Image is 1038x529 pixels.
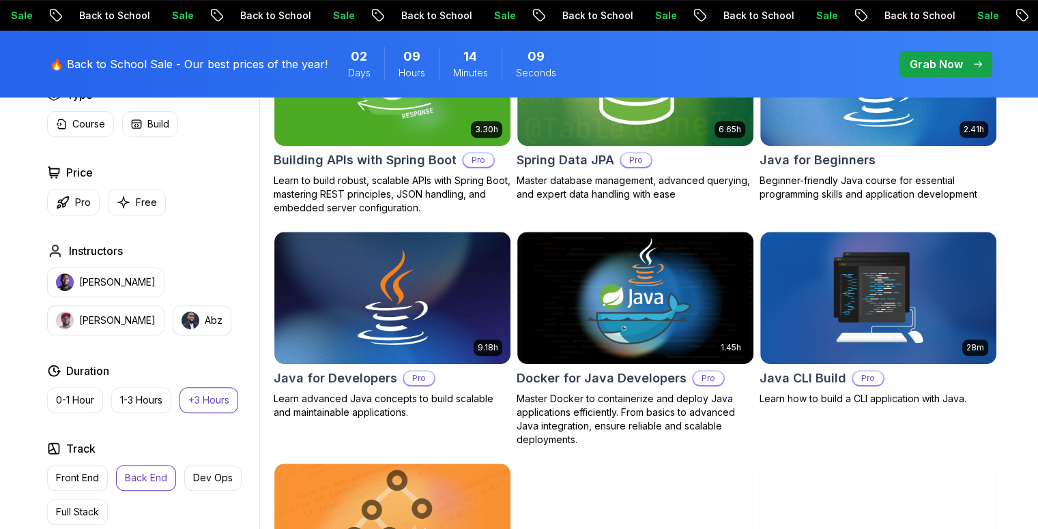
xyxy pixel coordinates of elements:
[721,342,741,353] p: 1.45h
[644,9,687,22] p: Sale
[760,151,876,170] h2: Java for Beginners
[47,111,114,137] button: Course
[66,363,109,379] h2: Duration
[47,387,103,413] button: 0-1 Hour
[517,392,754,447] p: Master Docker to containerize and deploy Java applications efficiently. From basics to advanced J...
[478,342,498,353] p: 9.18h
[182,312,199,329] img: instructor img
[964,124,984,135] p: 2.41h
[966,342,984,353] p: 28m
[122,111,178,137] button: Build
[528,47,545,66] span: 9 Seconds
[147,117,169,131] p: Build
[351,47,367,66] span: 2 Days
[873,9,966,22] p: Back to School
[805,9,848,22] p: Sale
[75,196,91,209] p: Pro
[482,9,526,22] p: Sale
[188,393,229,407] p: +3 Hours
[517,369,687,388] h2: Docker for Java Developers
[274,369,397,388] h2: Java for Developers
[760,392,997,406] p: Learn how to build a CLI application with Java.
[120,393,162,407] p: 1-3 Hours
[50,56,328,72] p: 🔥 Back to School Sale - Our best prices of the year!
[760,369,846,388] h2: Java CLI Build
[453,66,488,80] span: Minutes
[108,189,166,215] button: Free
[79,314,156,327] p: [PERSON_NAME]
[66,440,96,457] h2: Track
[56,393,94,407] p: 0-1 Hour
[516,66,556,80] span: Seconds
[274,13,511,215] a: Building APIs with Spring Boot card3.30hBuilding APIs with Spring BootProLearn to build robust, s...
[72,117,105,131] p: Course
[463,153,493,167] p: Pro
[56,505,99,519] p: Full Stack
[517,151,614,170] h2: Spring Data JPA
[321,9,365,22] p: Sale
[160,9,204,22] p: Sale
[274,232,510,364] img: Java for Developers card
[229,9,321,22] p: Back to School
[47,499,108,525] button: Full Stack
[56,312,74,329] img: instructor img
[475,124,498,135] p: 3.30h
[47,465,108,491] button: Front End
[966,9,1009,22] p: Sale
[69,243,123,259] h2: Instructors
[399,66,425,80] span: Hours
[551,9,644,22] p: Back to School
[274,231,511,419] a: Java for Developers card9.18hJava for DevelopersProLearn advanced Java concepts to build scalable...
[68,9,160,22] p: Back to School
[184,465,242,491] button: Dev Ops
[47,189,100,215] button: Pro
[404,372,434,385] p: Pro
[517,13,754,201] a: Spring Data JPA card6.65hNEWSpring Data JPAProMaster database management, advanced querying, and ...
[173,305,231,335] button: instructor imgAbz
[403,47,420,66] span: 9 Hours
[79,275,156,289] p: [PERSON_NAME]
[116,465,176,491] button: Back End
[712,9,805,22] p: Back to School
[56,273,74,291] img: instructor img
[760,13,997,201] a: Java for Beginners card2.41hJava for BeginnersBeginner-friendly Java course for essential program...
[760,174,997,201] p: Beginner-friendly Java course for essential programming skills and application development
[274,392,511,419] p: Learn advanced Java concepts to build scalable and maintainable applications.
[517,174,754,201] p: Master database management, advanced querying, and expert data handling with ease
[463,47,477,66] span: 14 Minutes
[517,231,754,447] a: Docker for Java Developers card1.45hDocker for Java DevelopersProMaster Docker to containerize an...
[47,267,164,297] button: instructor img[PERSON_NAME]
[760,232,996,364] img: Java CLI Build card
[274,174,511,215] p: Learn to build robust, scalable APIs with Spring Boot, mastering REST principles, JSON handling, ...
[193,471,233,485] p: Dev Ops
[111,387,171,413] button: 1-3 Hours
[693,372,723,385] p: Pro
[348,66,371,80] span: Days
[56,471,99,485] p: Front End
[760,231,997,406] a: Java CLI Build card28mJava CLI BuildProLearn how to build a CLI application with Java.
[517,232,753,364] img: Docker for Java Developers card
[853,372,883,385] p: Pro
[621,153,651,167] p: Pro
[910,56,963,72] p: Grab Now
[66,164,93,181] h2: Price
[390,9,482,22] p: Back to School
[719,124,741,135] p: 6.65h
[136,196,157,209] p: Free
[47,305,164,335] button: instructor img[PERSON_NAME]
[125,471,167,485] p: Back End
[179,387,238,413] button: +3 Hours
[205,314,222,327] p: Abz
[274,151,457,170] h2: Building APIs with Spring Boot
